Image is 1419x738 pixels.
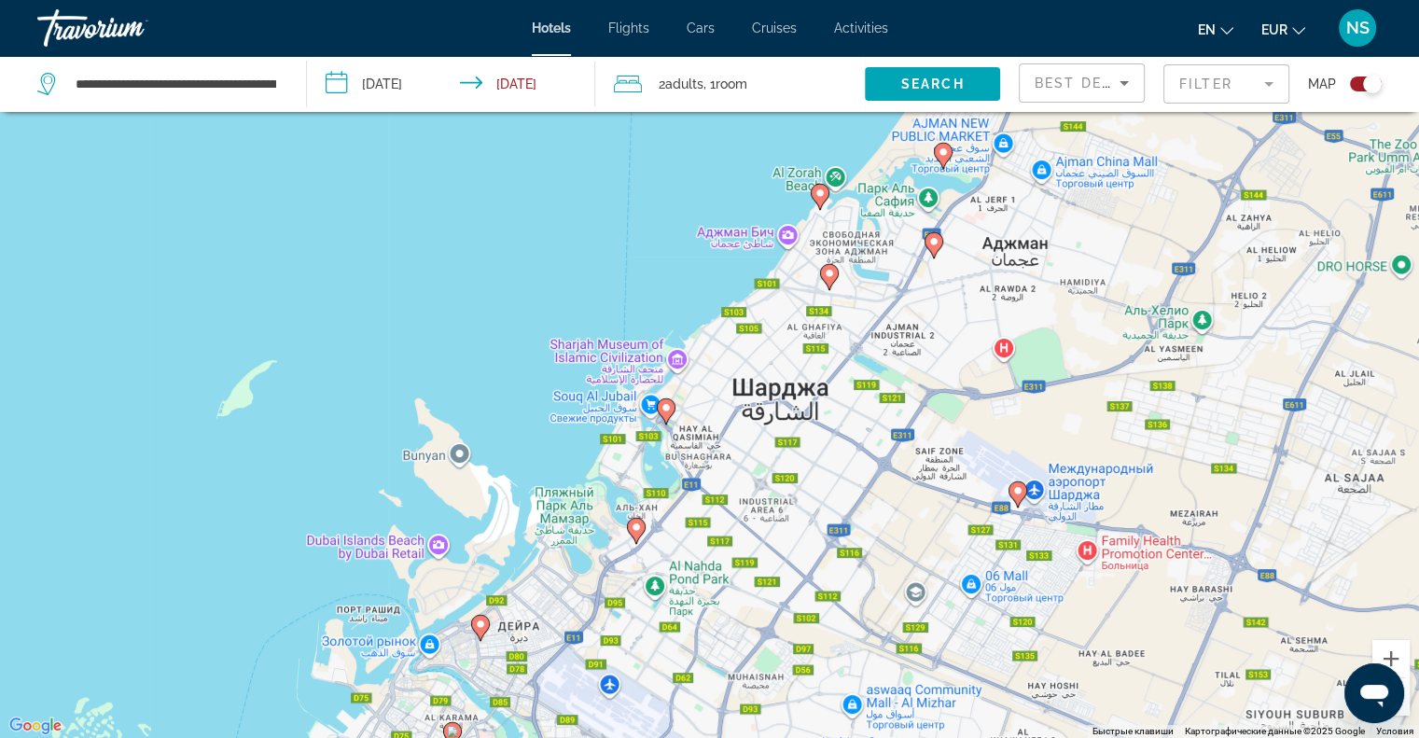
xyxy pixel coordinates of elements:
[37,4,224,52] a: Travorium
[659,71,703,97] span: 2
[665,77,703,91] span: Adults
[901,77,965,91] span: Search
[1346,19,1370,37] span: NS
[1336,76,1382,92] button: Toggle map
[1308,71,1336,97] span: Map
[1344,663,1404,723] iframe: Кнопка запуска окна обмена сообщениями
[1163,63,1289,104] button: Filter
[703,71,747,97] span: , 1
[834,21,888,35] a: Activities
[532,21,571,35] a: Hotels
[716,77,747,91] span: Room
[1092,725,1174,738] button: Быстрые клавиши
[1035,76,1132,91] span: Best Deals
[1185,726,1365,736] span: Картографические данные ©2025 Google
[1198,16,1233,43] button: Change language
[1333,8,1382,48] button: User Menu
[595,56,865,112] button: Travelers: 2 adults, 0 children
[752,21,797,35] a: Cruises
[1035,72,1129,94] mat-select: Sort by
[1261,16,1305,43] button: Change currency
[1198,22,1216,37] span: en
[608,21,649,35] a: Flights
[865,67,1000,101] button: Search
[1376,726,1413,736] a: Условия (ссылка откроется в новой вкладке)
[5,714,66,738] a: Открыть эту область в Google Картах (в новом окне)
[307,56,595,112] button: Check-in date: Dec 4, 2025 Check-out date: Dec 8, 2025
[1372,640,1410,677] button: Увеличить
[1261,22,1287,37] span: EUR
[687,21,715,35] a: Cars
[5,714,66,738] img: Google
